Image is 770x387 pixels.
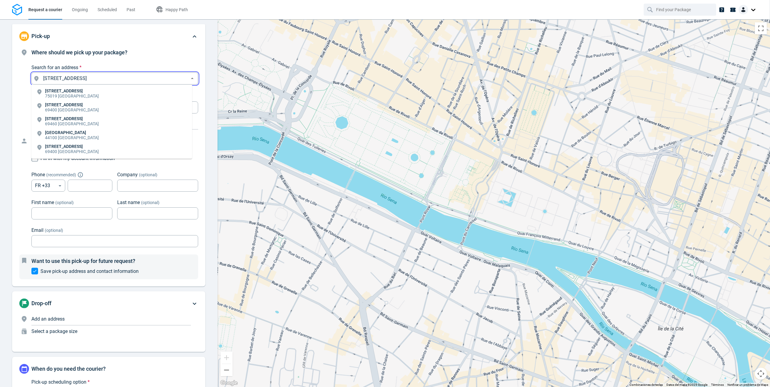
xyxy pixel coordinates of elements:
[45,107,99,113] p: 69400 [GEOGRAPHIC_DATA]
[31,227,43,233] span: Email
[711,383,724,386] a: Términos
[12,48,205,286] div: Pick-up
[12,291,205,352] div: Drop-offAdd an addressSelect a package size
[31,65,78,70] span: Search for an address
[40,268,139,274] span: Save pick-up address and contact information
[31,300,51,306] span: Drop-off
[45,144,99,149] p: [STREET_ADDRESS]
[45,135,99,141] p: 44100 [GEOGRAPHIC_DATA]
[31,200,54,205] span: First name
[45,121,99,127] p: 69460 [GEOGRAPHIC_DATA]
[755,22,767,34] button: Cambiar a la vista en pantalla completa
[31,379,86,385] span: Pick-up scheduling option
[55,200,74,205] span: (optional)
[219,379,239,387] a: Abre esta zona en Google Maps (se abre en una nueva ventana)
[188,75,196,82] button: Close
[45,149,99,155] p: 69400 [GEOGRAPHIC_DATA]
[98,7,117,12] span: Scheduled
[28,7,62,12] span: Request a courier
[12,4,22,16] img: Logo
[79,173,82,177] button: Explain "Recommended"
[656,4,705,15] input: Find your Package
[46,172,76,177] span: ( recommended )
[31,172,45,178] span: Phone
[127,7,135,12] span: Past
[166,7,188,12] span: Happy Path
[31,366,106,372] span: When do you need the courier?
[221,352,233,364] button: Ampliar
[31,33,50,39] span: Pick-up
[117,172,138,178] span: Company
[45,89,99,93] p: [STREET_ADDRESS]
[727,383,768,386] a: Notificar un problema de Maps
[45,93,99,99] p: 75019 [GEOGRAPHIC_DATA]
[31,316,65,322] span: Add an address
[755,368,767,380] button: Controles de visualización del mapa
[72,7,88,12] span: Ongoing
[31,180,65,192] div: FR +33
[221,364,233,376] button: Reducir
[630,383,663,387] button: Combinaciones de teclas
[139,172,157,177] span: (optional)
[666,383,707,386] span: Datos del mapa ©2025 Google
[141,200,159,205] span: (optional)
[117,200,140,205] span: Last name
[45,103,99,107] p: [STREET_ADDRESS]
[31,258,135,264] span: Want to use this pick-up for future request?
[31,49,127,56] span: Where should we pick up your package?
[45,117,99,121] p: [STREET_ADDRESS]
[31,328,77,334] span: Select a package size
[45,130,99,135] p: [GEOGRAPHIC_DATA]
[12,24,205,48] div: Pick-up
[45,228,63,233] span: (optional)
[219,379,239,387] img: Google
[739,5,748,14] img: Client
